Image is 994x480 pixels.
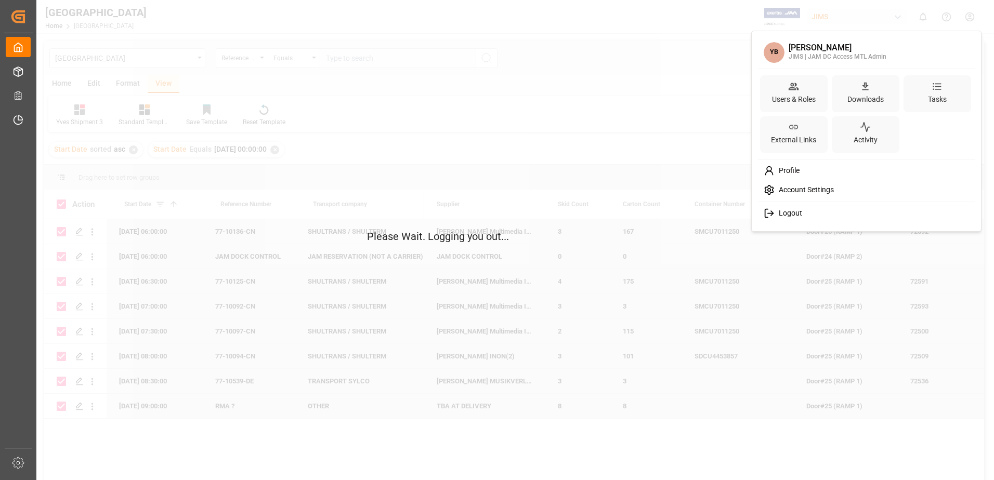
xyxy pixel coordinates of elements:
[770,92,818,107] div: Users & Roles
[775,166,800,176] span: Profile
[775,185,834,195] span: Account Settings
[852,132,880,148] div: Activity
[789,43,886,52] div: [PERSON_NAME]
[367,229,627,244] p: Please Wait. Logging you out...
[769,132,818,148] div: External Links
[926,92,949,107] div: Tasks
[775,209,802,218] span: Logout
[789,52,886,62] div: JIMS | JAM DC Access MTL Admin
[764,42,784,63] span: YB
[845,92,886,107] div: Downloads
